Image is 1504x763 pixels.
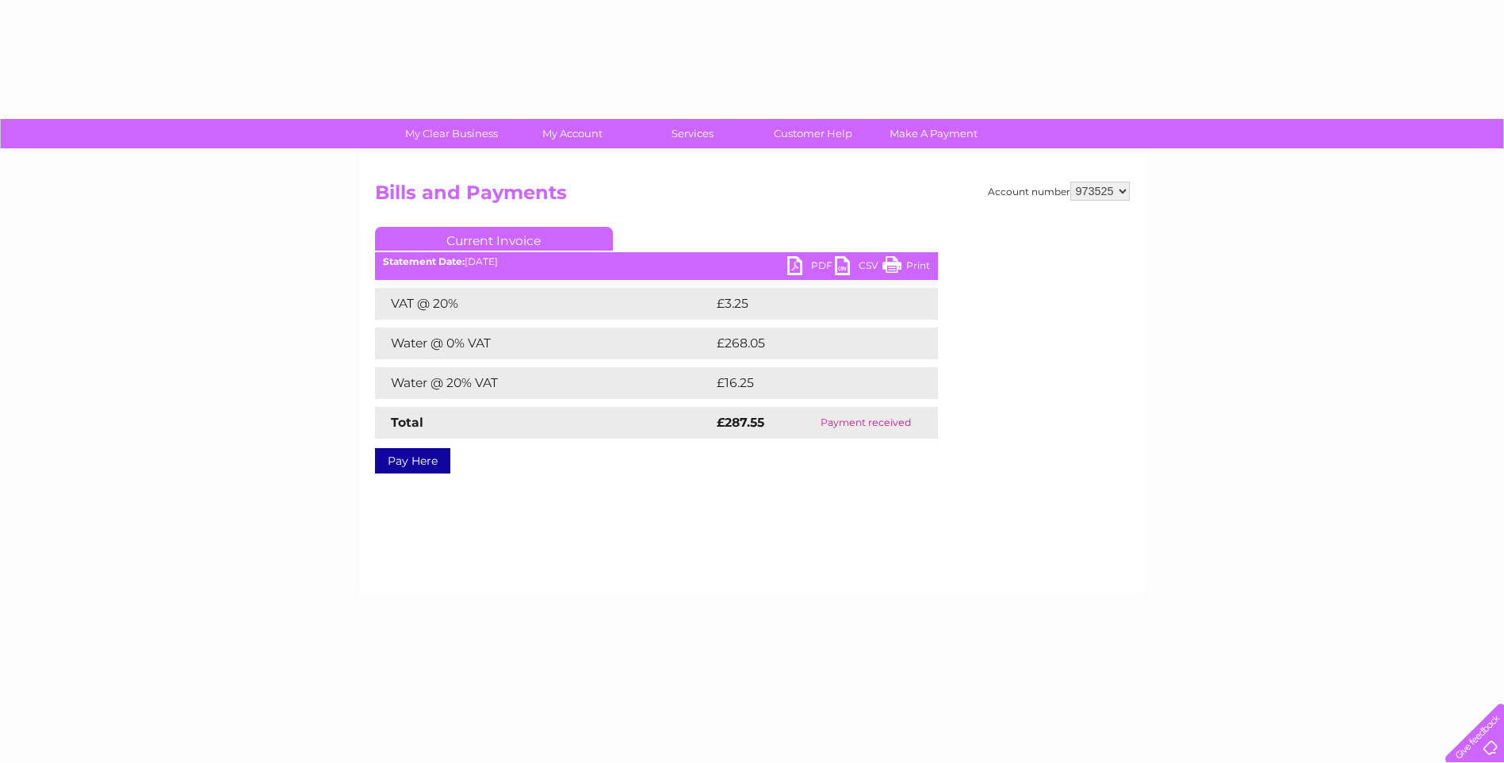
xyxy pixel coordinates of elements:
h2: Bills and Payments [375,182,1130,212]
td: VAT @ 20% [375,288,713,320]
a: CSV [835,256,882,279]
td: £16.25 [713,367,905,399]
b: Statement Date: [383,255,465,267]
strong: £287.55 [717,415,764,430]
a: Make A Payment [868,119,999,148]
a: PDF [787,256,835,279]
td: Payment received [794,407,938,439]
td: £3.25 [713,288,901,320]
div: Account number [988,182,1130,201]
a: Pay Here [375,448,450,474]
a: Current Invoice [375,227,613,251]
a: My Account [507,119,637,148]
td: Water @ 20% VAT [375,367,713,399]
strong: Total [391,415,423,430]
td: Water @ 0% VAT [375,328,713,359]
a: Print [882,256,930,279]
a: My Clear Business [386,119,517,148]
a: Customer Help [748,119,878,148]
div: [DATE] [375,256,938,267]
td: £268.05 [713,328,910,359]
a: Services [627,119,758,148]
